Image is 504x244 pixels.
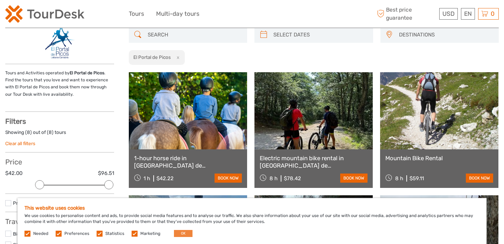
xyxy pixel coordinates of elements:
label: Preferences [64,231,89,237]
button: OK [174,230,192,237]
a: Mountain Bike Rental [385,155,493,162]
a: Bicycle [13,231,28,237]
a: book now [466,174,493,183]
a: Private tours [13,200,41,206]
label: $42.00 [5,170,22,177]
h2: El Portal de Picos [133,54,171,60]
input: SEARCH [145,29,244,41]
h3: Travel Method [5,217,114,226]
label: Marketing [140,231,160,237]
img: 270-14_logo_thumbnail.png [44,27,75,59]
a: book now [340,174,367,183]
a: 1-hour horse ride in [GEOGRAPHIC_DATA] de [GEOGRAPHIC_DATA] [134,155,242,169]
img: 2254-3441b4b5-4e5f-4d00-b396-31f1d84a6ebf_logo_small.png [5,5,84,23]
a: Tours [129,9,144,19]
button: Open LiveChat chat widget [80,11,89,19]
label: 8 [27,129,30,136]
span: Best price guarantee [376,6,438,21]
label: Statistics [105,231,124,237]
button: x [172,54,181,61]
span: 8 h [395,175,403,182]
span: 1 h [143,175,150,182]
button: DESTINATIONS [396,29,496,41]
p: Tours and Activities operated by . Find the tours that you love and want to experience with El Po... [5,69,114,98]
div: $42.22 [156,175,174,182]
a: book now [215,174,242,183]
a: Clear all filters [5,141,35,146]
h5: This website uses cookies [24,205,479,211]
span: USD [442,10,455,17]
div: $78.42 [284,175,301,182]
strong: Filters [5,117,26,126]
label: Needed [33,231,48,237]
a: Electric mountain bike rental in [GEOGRAPHIC_DATA] de [GEOGRAPHIC_DATA] [260,155,367,169]
div: EN [461,8,475,20]
label: 8 [49,129,52,136]
span: 8 h [269,175,278,182]
a: Multi-day tours [156,9,199,19]
strong: El Portal de Picos [70,70,104,75]
div: $59.11 [409,175,424,182]
input: SELECT DATES [271,29,370,41]
span: 0 [490,10,496,17]
label: $96.51 [98,170,114,177]
div: Showing ( ) out of ( ) tours [5,129,114,140]
h3: Price [5,158,114,166]
div: We use cookies to personalise content and ads, to provide social media features and to analyse ou... [17,198,486,244]
p: We're away right now. Please check back later! [10,12,79,18]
